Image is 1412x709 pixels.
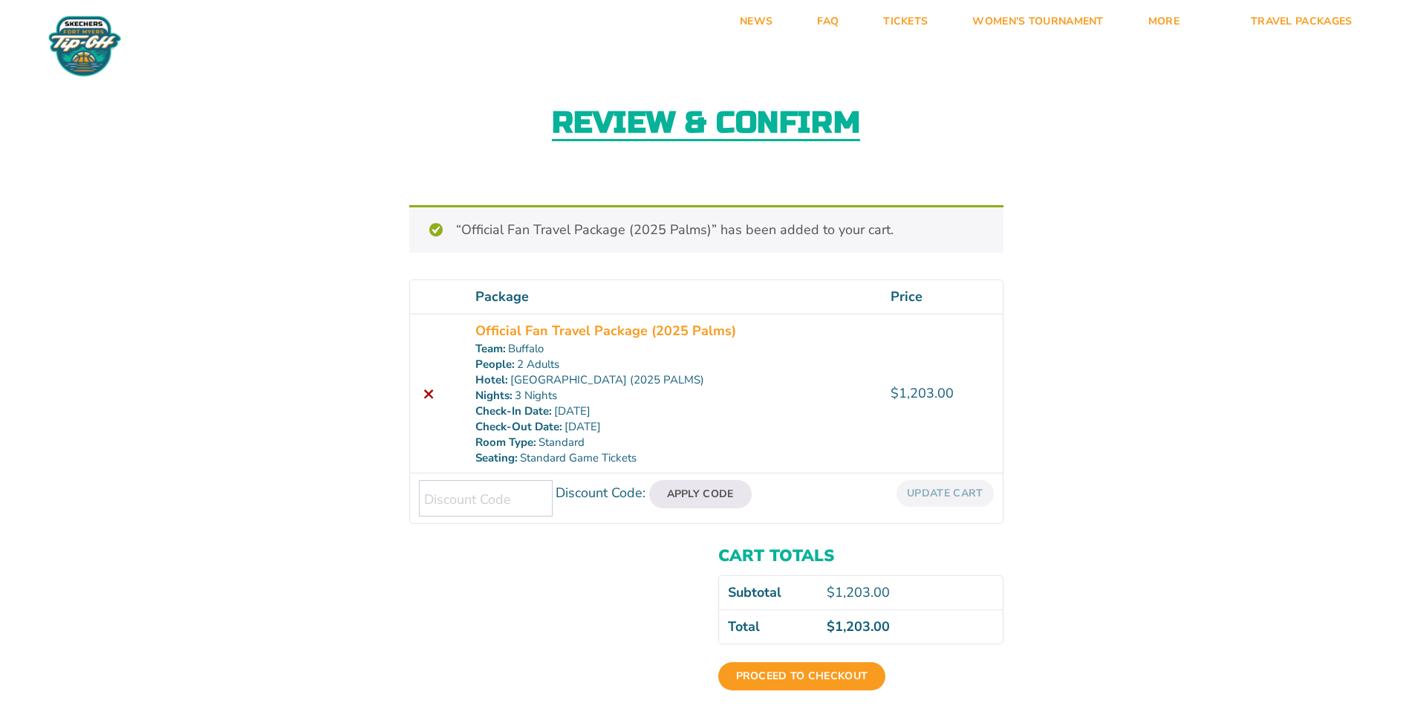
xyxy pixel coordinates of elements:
[419,383,439,404] a: Remove this item
[552,108,861,141] h2: Review & Confirm
[475,435,536,450] dt: Room Type:
[475,388,513,404] dt: Nights:
[475,419,873,435] p: [DATE]
[827,583,890,601] bdi: 1,203.00
[475,341,873,357] p: Buffalo
[45,15,125,77] img: Fort Myers Tip-Off
[556,484,645,502] label: Discount Code:
[718,662,886,690] a: Proceed to checkout
[827,618,835,635] span: $
[718,546,1003,566] h2: Cart totals
[891,384,899,402] span: $
[419,480,553,517] input: Discount Code
[466,280,882,314] th: Package
[475,372,873,388] p: [GEOGRAPHIC_DATA] (2025 PALMS)
[475,404,552,419] dt: Check-In Date:
[882,280,1003,314] th: Price
[475,435,873,450] p: Standard
[475,341,506,357] dt: Team:
[475,419,562,435] dt: Check-Out Date:
[897,480,993,506] button: Update cart
[719,609,819,644] th: Total
[475,388,873,404] p: 3 Nights
[475,404,873,419] p: [DATE]
[827,583,835,601] span: $
[475,372,508,388] dt: Hotel:
[719,576,819,609] th: Subtotal
[475,450,873,466] p: Standard Game Tickets
[649,480,752,508] button: Apply Code
[475,357,515,372] dt: People:
[475,450,518,466] dt: Seating:
[827,618,890,635] bdi: 1,203.00
[475,321,736,341] a: Official Fan Travel Package (2025 Palms)
[891,384,954,402] bdi: 1,203.00
[409,205,1003,253] div: “Official Fan Travel Package (2025 Palms)” has been added to your cart.
[475,357,873,372] p: 2 Adults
